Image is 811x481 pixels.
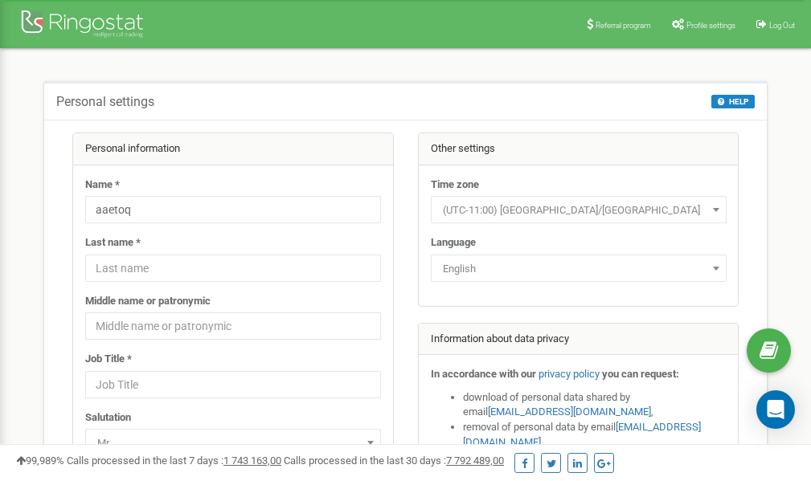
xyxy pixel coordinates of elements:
span: (UTC-11:00) Pacific/Midway [436,199,721,222]
a: [EMAIL_ADDRESS][DOMAIN_NAME] [488,406,651,418]
label: Salutation [85,410,131,426]
div: Information about data privacy [419,324,739,356]
span: English [436,258,721,280]
label: Middle name or patronymic [85,294,211,309]
span: English [431,255,727,282]
span: Mr. [85,429,381,456]
li: removal of personal data by email , [463,420,727,450]
label: Job Title * [85,352,132,367]
span: Mr. [91,432,375,455]
label: Time zone [431,177,479,193]
input: Last name [85,255,381,282]
span: 99,989% [16,455,64,467]
label: Name * [85,177,120,193]
a: privacy policy [539,368,600,380]
h5: Personal settings [56,95,154,109]
li: download of personal data shared by email , [463,390,727,420]
input: Job Title [85,371,381,398]
input: Name [85,196,381,223]
span: Referral program [596,21,651,30]
span: Profile settings [686,21,735,30]
div: Personal information [73,133,393,165]
label: Language [431,235,476,251]
u: 7 792 489,00 [446,455,504,467]
button: HELP [711,95,755,108]
u: 1 743 163,00 [223,455,281,467]
span: Calls processed in the last 30 days : [284,455,504,467]
label: Last name * [85,235,141,251]
span: Calls processed in the last 7 days : [67,455,281,467]
span: (UTC-11:00) Pacific/Midway [431,196,727,223]
div: Other settings [419,133,739,165]
div: Open Intercom Messenger [756,390,795,429]
input: Middle name or patronymic [85,312,381,340]
strong: you can request: [602,368,679,380]
strong: In accordance with our [431,368,536,380]
span: Log Out [769,21,795,30]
